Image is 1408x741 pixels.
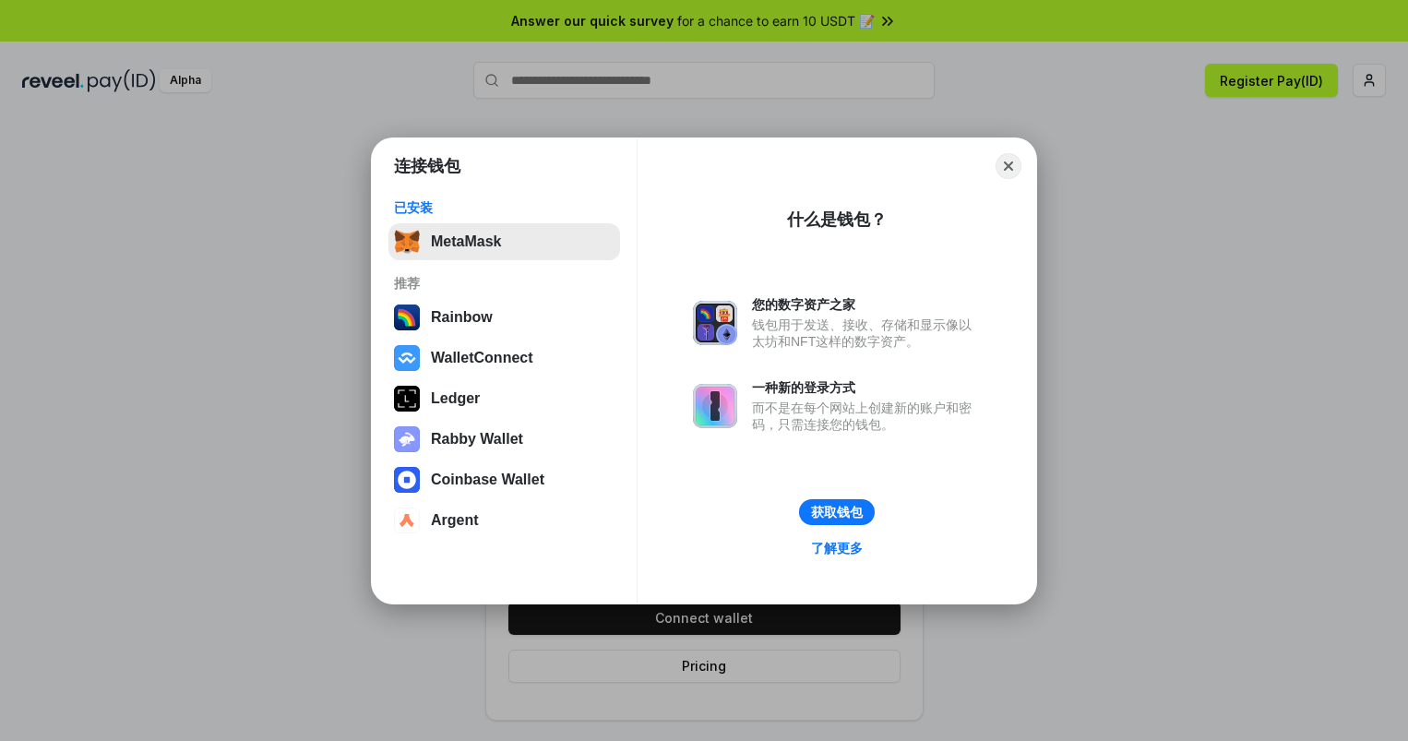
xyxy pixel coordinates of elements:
img: svg+xml,%3Csvg%20width%3D%22120%22%20height%3D%22120%22%20viewBox%3D%220%200%20120%20120%22%20fil... [394,305,420,330]
div: 已安装 [394,199,615,216]
button: Close [996,153,1021,179]
button: Rabby Wallet [388,421,620,458]
img: svg+xml,%3Csvg%20fill%3D%22none%22%20height%3D%2233%22%20viewBox%3D%220%200%2035%2033%22%20width%... [394,229,420,255]
div: 您的数字资产之家 [752,296,981,313]
img: svg+xml,%3Csvg%20xmlns%3D%22http%3A%2F%2Fwww.w3.org%2F2000%2Fsvg%22%20fill%3D%22none%22%20viewBox... [693,301,737,345]
img: svg+xml,%3Csvg%20width%3D%2228%22%20height%3D%2228%22%20viewBox%3D%220%200%2028%2028%22%20fill%3D... [394,345,420,371]
div: Coinbase Wallet [431,472,544,488]
div: 什么是钱包？ [787,209,887,231]
img: svg+xml,%3Csvg%20xmlns%3D%22http%3A%2F%2Fwww.w3.org%2F2000%2Fsvg%22%20fill%3D%22none%22%20viewBox... [693,384,737,428]
button: WalletConnect [388,340,620,376]
button: MetaMask [388,223,620,260]
button: Argent [388,502,620,539]
div: Rainbow [431,309,493,326]
button: Coinbase Wallet [388,461,620,498]
div: 钱包用于发送、接收、存储和显示像以太坊和NFT这样的数字资产。 [752,317,981,350]
div: Ledger [431,390,480,407]
div: WalletConnect [431,350,533,366]
img: svg+xml,%3Csvg%20xmlns%3D%22http%3A%2F%2Fwww.w3.org%2F2000%2Fsvg%22%20width%3D%2228%22%20height%3... [394,386,420,412]
img: svg+xml,%3Csvg%20width%3D%2228%22%20height%3D%2228%22%20viewBox%3D%220%200%2028%2028%22%20fill%3D... [394,508,420,533]
img: svg+xml,%3Csvg%20width%3D%2228%22%20height%3D%2228%22%20viewBox%3D%220%200%2028%2028%22%20fill%3D... [394,467,420,493]
img: svg+xml,%3Csvg%20xmlns%3D%22http%3A%2F%2Fwww.w3.org%2F2000%2Fsvg%22%20fill%3D%22none%22%20viewBox... [394,426,420,452]
div: Rabby Wallet [431,431,523,448]
div: Argent [431,512,479,529]
div: 获取钱包 [811,504,863,520]
a: 了解更多 [800,536,874,560]
button: 获取钱包 [799,499,875,525]
div: 了解更多 [811,540,863,556]
div: 推荐 [394,275,615,292]
div: 一种新的登录方式 [752,379,981,396]
div: MetaMask [431,233,501,250]
h1: 连接钱包 [394,155,460,177]
div: 而不是在每个网站上创建新的账户和密码，只需连接您的钱包。 [752,400,981,433]
button: Rainbow [388,299,620,336]
button: Ledger [388,380,620,417]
